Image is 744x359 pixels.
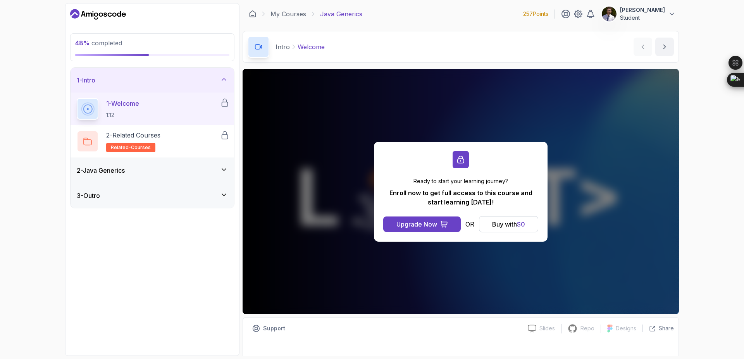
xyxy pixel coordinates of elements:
button: Buy with$0 [479,216,538,232]
p: Share [659,325,674,332]
p: Slides [539,325,555,332]
span: $ 0 [517,220,525,228]
h3: 3 - Outro [77,191,100,200]
p: Support [263,325,285,332]
div: Buy with [492,220,525,229]
button: next content [655,38,674,56]
button: user profile image[PERSON_NAME]Student [601,6,676,22]
div: Upgrade Now [396,220,437,229]
button: 3-Outro [71,183,234,208]
img: user profile image [602,7,617,21]
p: Student [620,14,665,22]
span: completed [75,39,122,47]
p: Welcome [298,42,325,52]
iframe: chat widget [696,311,744,347]
a: My Courses [270,9,306,19]
button: 1-Intro [71,68,234,93]
h3: 1 - Intro [77,76,95,85]
button: Upgrade Now [383,216,461,232]
p: Enroll now to get full access to this course and start learning [DATE]! [383,188,538,207]
p: Designs [616,325,636,332]
button: Support button [248,322,290,335]
h3: 2 - Java Generics [77,166,125,175]
span: 48 % [75,39,90,47]
button: previous content [634,38,652,56]
span: related-courses [111,144,151,151]
p: Intro [276,42,290,52]
p: OR [465,220,474,229]
button: Share [642,325,674,332]
p: 257 Points [523,10,548,18]
a: Dashboard [249,10,257,18]
p: 1:12 [106,111,139,119]
p: Java Generics [320,9,362,19]
button: 1-Welcome1:12 [77,98,228,120]
p: 2 - Related Courses [106,131,160,140]
button: 2-Java Generics [71,158,234,183]
button: 2-Related Coursesrelated-courses [77,131,228,152]
p: 1 - Welcome [106,99,139,108]
p: Ready to start your learning journey? [383,177,538,185]
a: Dashboard [70,8,126,21]
p: Repo [580,325,594,332]
p: [PERSON_NAME] [620,6,665,14]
